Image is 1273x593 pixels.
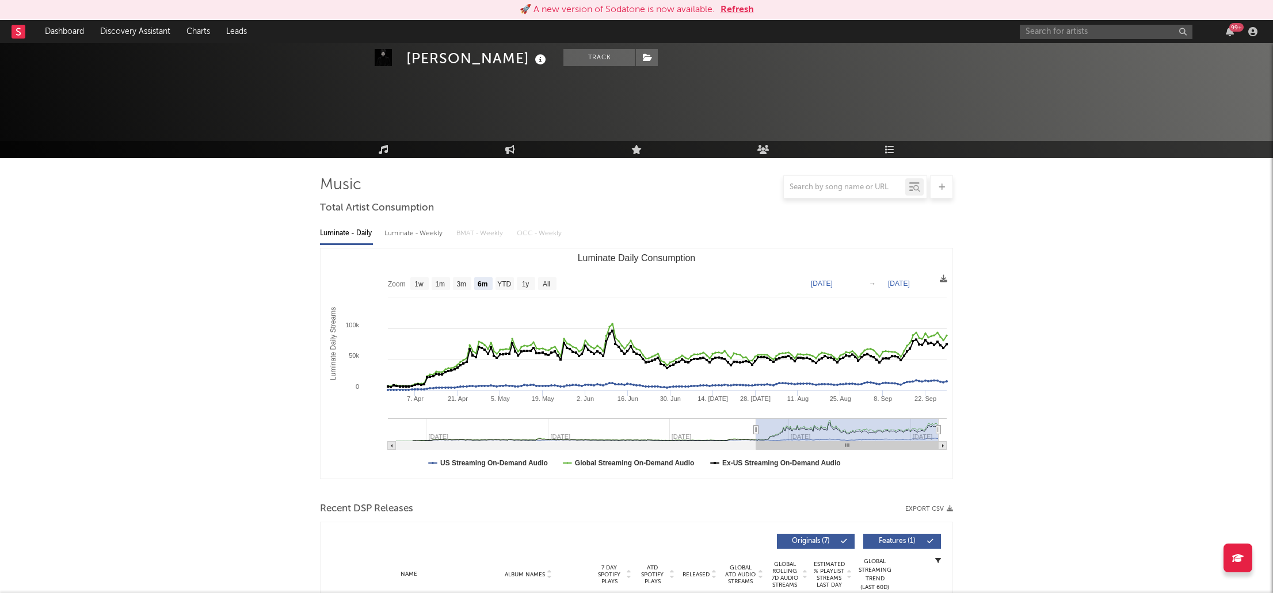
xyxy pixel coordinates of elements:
[320,201,434,215] span: Total Artist Consumption
[830,395,851,402] text: 25. Aug
[345,322,359,328] text: 100k
[321,248,952,479] svg: Luminate Daily Consumption
[869,280,876,288] text: →
[578,253,696,263] text: Luminate Daily Consumption
[406,49,549,68] div: [PERSON_NAME]
[320,502,413,516] span: Recent DSP Releases
[478,280,487,288] text: 6m
[520,3,715,17] div: 🚀 A new version of Sodatone is now available.
[218,20,255,43] a: Leads
[388,280,406,288] text: Zoom
[505,571,545,578] span: Album Names
[1226,27,1234,36] button: 99+
[813,561,845,588] span: Estimated % Playlist Streams Last Day
[698,395,728,402] text: 14. [DATE]
[914,395,936,402] text: 22. Sep
[435,280,445,288] text: 1m
[440,459,548,467] text: US Streaming On-Demand Audio
[491,395,510,402] text: 5. May
[577,395,594,402] text: 2. Jun
[575,459,695,467] text: Global Streaming On-Demand Audio
[594,564,624,585] span: 7 Day Spotify Plays
[92,20,178,43] a: Discovery Assistant
[178,20,218,43] a: Charts
[725,564,756,585] span: Global ATD Audio Streams
[769,561,801,588] span: Global Rolling 7D Audio Streams
[456,280,466,288] text: 3m
[637,564,668,585] span: ATD Spotify Plays
[888,280,910,288] text: [DATE]
[356,383,359,390] text: 0
[320,224,373,243] div: Luminate - Daily
[784,538,837,545] span: Originals ( 7 )
[1229,23,1244,32] div: 99 +
[683,571,710,578] span: Released
[721,3,754,17] button: Refresh
[787,395,809,402] text: 11. Aug
[448,395,468,402] text: 21. Apr
[563,49,635,66] button: Track
[863,534,941,549] button: Features(1)
[329,307,337,380] text: Luminate Daily Streams
[905,506,953,512] button: Export CSV
[1020,25,1192,39] input: Search for artists
[722,459,841,467] text: Ex-US Streaming On-Demand Audio
[414,280,424,288] text: 1w
[857,557,892,592] div: Global Streaming Trend (Last 60D)
[740,395,771,402] text: 28. [DATE]
[407,395,424,402] text: 7. Apr
[532,395,555,402] text: 19. May
[871,538,924,545] span: Features ( 1 )
[497,280,511,288] text: YTD
[660,395,681,402] text: 30. Jun
[618,395,638,402] text: 16. Jun
[384,224,445,243] div: Luminate - Weekly
[777,534,855,549] button: Originals(7)
[37,20,92,43] a: Dashboard
[355,570,463,579] div: Name
[543,280,550,288] text: All
[349,352,359,359] text: 50k
[811,280,833,288] text: [DATE]
[784,183,905,192] input: Search by song name or URL
[522,280,529,288] text: 1y
[874,395,892,402] text: 8. Sep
